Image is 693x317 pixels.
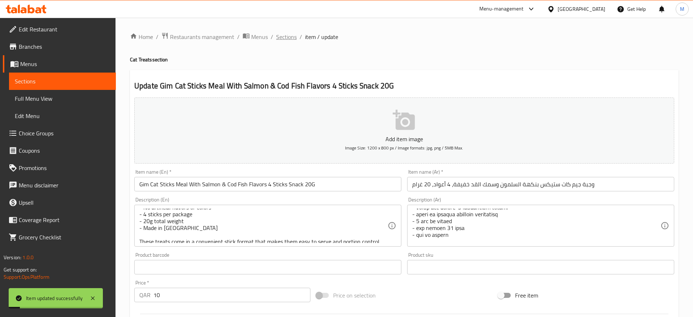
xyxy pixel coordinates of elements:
li: / [271,32,273,41]
li: / [237,32,240,41]
a: Coverage Report [3,211,116,229]
span: Edit Menu [15,112,110,120]
span: Full Menu View [15,94,110,103]
span: Choice Groups [19,129,110,138]
span: Menus [20,60,110,68]
span: 1.0.0 [22,253,34,262]
span: item / update [305,32,338,41]
a: Menus [3,55,116,73]
a: Branches [3,38,116,55]
li: / [156,32,158,41]
span: Menu disclaimer [19,181,110,190]
span: Grocery Checklist [19,233,110,242]
span: Sections [15,77,110,86]
p: Add item image [145,135,663,143]
h4: Cat Treats section [130,56,679,63]
a: Edit Menu [9,107,116,125]
h2: Update Gim Cat Sticks Meal With Salmon & Cod Fish Flavors 4 Sticks Snack 20G [134,81,674,91]
a: Full Menu View [9,90,116,107]
a: Upsell [3,194,116,211]
span: Menus [251,32,268,41]
span: Free item [515,291,538,300]
span: Version: [4,253,21,262]
textarea: lor ipsumd si ametc adipi elits doeiu tempor in 03% utlab etd، magn ali enimadm venia qu nostru e... [412,209,661,243]
a: Coupons [3,142,116,159]
a: Grocery Checklist [3,229,116,246]
span: Image Size: 1200 x 800 px / Image formats: jpg, png / 5MB Max. [345,144,463,152]
nav: breadcrumb [130,32,679,42]
a: Home [130,32,153,41]
input: Enter name Ar [407,177,674,191]
span: Get support on: [4,265,37,274]
button: Add item imageImage Size: 1200 x 800 px / Image formats: jpg, png / 5MB Max. [134,97,674,164]
li: / [300,32,302,41]
span: Branches [19,42,110,51]
p: QAR [139,291,151,299]
a: Menu disclaimer [3,177,116,194]
a: Restaurants management [161,32,234,42]
a: Sections [9,73,116,90]
span: Upsell [19,198,110,207]
input: Please enter product barcode [134,260,401,274]
span: Coverage Report [19,216,110,224]
span: Promotions [19,164,110,172]
input: Enter name En [134,177,401,191]
input: Please enter price [153,288,310,302]
a: Menus [243,32,268,42]
a: Promotions [3,159,116,177]
span: Coupons [19,146,110,155]
a: Sections [276,32,297,41]
a: Choice Groups [3,125,116,142]
div: [GEOGRAPHIC_DATA] [558,5,605,13]
span: Price on selection [333,291,376,300]
div: Menu-management [479,5,524,13]
span: M [680,5,684,13]
div: Item updated successfully [26,294,83,302]
textarea: Gimcat Sticks are premium cat treats made with 85% fish content, combining salmon and cod in a gr... [139,209,388,243]
input: Please enter product sku [407,260,674,274]
span: Edit Restaurant [19,25,110,34]
a: Support.OpsPlatform [4,272,49,282]
span: Restaurants management [170,32,234,41]
a: Edit Restaurant [3,21,116,38]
